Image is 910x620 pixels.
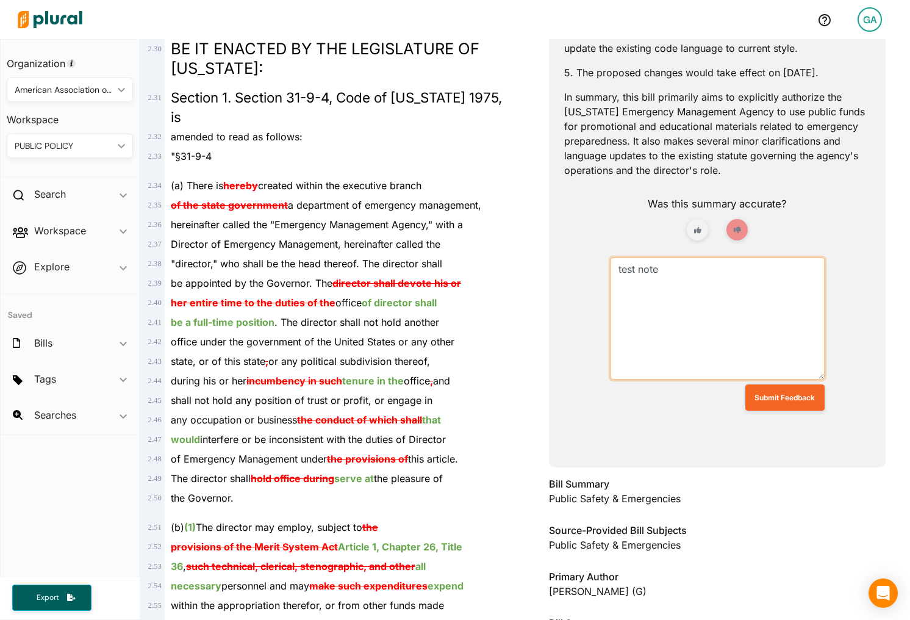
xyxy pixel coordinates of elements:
h3: Organization [7,46,133,73]
ins: Article 1, Chapter 26, Title [338,541,462,553]
span: , [171,560,426,572]
del: the provisions of [327,453,408,465]
span: 2 . 49 [148,474,161,483]
div: PUBLIC POLICY [15,140,113,153]
del: director shall devote his or [332,277,461,289]
span: 2 . 39 [148,279,161,287]
span: "§31-9-4 [171,150,212,162]
span: "director," who shall be the head thereof. The director shall [171,258,442,270]
del: hold office during [251,472,334,485]
a: GA [848,2,892,37]
ins: 36 [171,560,183,572]
span: 2 . 32 [148,132,161,141]
del: such technical, clerical, stenographic, and other [186,560,415,572]
span: 2 . 47 [148,435,161,444]
ins: expend [428,580,464,592]
span: 2 . 42 [148,337,161,346]
span: (b) The director may employ, subject to [171,521,378,533]
button: Yes [687,219,708,240]
span: 2 . 38 [148,259,161,268]
h3: Primary Author [549,569,886,584]
span: any occupation or business [171,414,441,426]
span: interfere or be inconsistent with the duties of Director [171,433,446,445]
span: Export [28,593,67,603]
h2: Bills [34,336,52,350]
span: 2 . 33 [148,152,161,160]
span: within the appropriation therefor, or from other funds made [171,599,444,611]
span: 2 . 50 [148,494,161,502]
div: American Association of Public Policy Professionals [15,84,113,96]
button: No [726,219,748,240]
ins: all [415,560,426,572]
span: 2 . 41 [148,318,161,326]
span: Section 1. Section 31-9-4, Code of [US_STATE] 1975, is [171,89,502,125]
ins: of director shall [362,297,437,309]
span: 2 . 55 [148,601,161,610]
h3: Source-Provided Bill Subjects [549,523,886,538]
del: the conduct of which shall [297,414,422,426]
h2: Tags [34,372,56,386]
ins: serve at [334,472,374,485]
span: 2 . 52 [148,542,161,551]
div: Public Safety & Emergencies [549,538,886,552]
div: Tooltip anchor [66,58,77,69]
span: 2 . 44 [148,377,161,385]
span: 2 . 31 [148,93,161,102]
span: state, or of this state or any political subdivision thereof, [171,355,430,367]
del: the [362,521,378,533]
h2: Workspace [34,224,86,237]
div: [PERSON_NAME] (G) [549,584,886,599]
div: Public Safety & Emergencies [549,477,886,513]
span: during his or her office and [171,375,450,387]
span: office [171,297,437,309]
button: Submit Feedback [745,384,825,411]
span: (a) There is created within the executive branch [171,179,421,192]
del: , [265,355,268,367]
span: 2 . 51 [148,523,161,532]
span: 2 . 48 [148,455,161,463]
p: In summary, this bill primarily aims to explicitly authorize the [US_STATE] Emergency Management ... [564,90,870,178]
span: 2 . 30 [148,45,161,53]
span: 2 . 40 [148,298,161,307]
span: hereinafter called the "Emergency Management Agency," with a [171,218,463,231]
del: of the state government [171,199,288,211]
h3: Bill Summary [549,477,886,491]
span: . The director shall not hold another [171,316,439,328]
span: 2 . 35 [148,201,161,209]
del: make such expenditures [309,580,428,592]
span: 2 . 43 [148,357,161,366]
span: of Emergency Management under this article. [171,453,458,465]
span: personnel and may [171,580,464,592]
span: amended to read as follows: [171,131,303,143]
del: , [430,375,433,387]
h2: Searches [34,408,76,422]
p: 5. The proposed changes would take effect on [DATE]. [564,65,870,80]
span: 2 . 53 [148,562,161,571]
span: be appointed by the Governor. The [171,277,461,289]
span: Director of Emergency Management, hereinafter called the [171,238,440,250]
span: 2 . 54 [148,582,161,590]
ins: be a full-time position [171,316,274,328]
h3: Workspace [7,102,133,129]
span: the Governor. [171,492,234,504]
span: a department of emergency management, [171,199,481,211]
h4: Saved [1,294,139,324]
h2: Explore [34,260,70,273]
h2: Search [34,187,66,201]
button: Export [12,585,91,611]
ins: would [171,433,200,445]
del: hereby [223,179,258,192]
span: 2 . 46 [148,416,161,424]
span: 2 . 34 [148,181,161,190]
div: Open Intercom Messenger [869,579,898,608]
span: 2 . 36 [148,220,161,229]
span: shall not hold any position of trust or profit, or engage in [171,394,432,406]
del: incumbency in such [246,375,342,387]
span: BE IT ENACTED BY THE LEGISLATURE OF [US_STATE]: [171,39,479,77]
span: office under the government of the United States or any other [171,336,454,348]
span: 2 . 37 [148,240,161,248]
ins: necessary [171,580,221,592]
span: 2 . 45 [148,396,161,405]
del: provisions of the Merit System Act [171,541,338,553]
del: her entire time to the duties of the [171,297,335,309]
